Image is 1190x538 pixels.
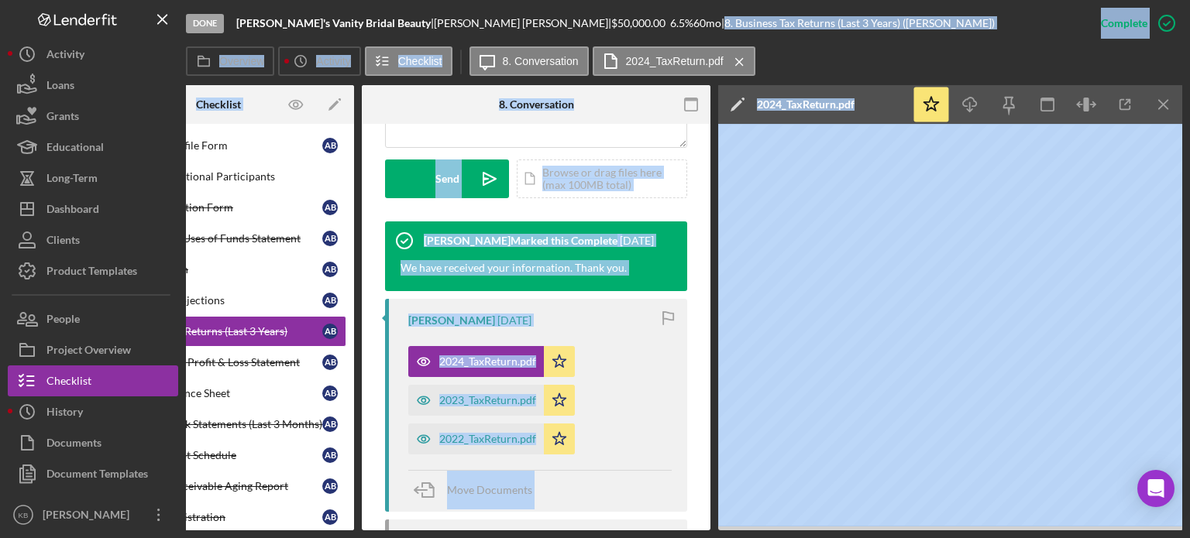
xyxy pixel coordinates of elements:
a: Educational [8,132,178,163]
div: A B [322,478,338,494]
div: Loans [46,70,74,105]
button: People [8,303,178,334]
div: Educational [46,132,104,166]
div: A B [322,386,338,401]
button: 2023_TaxReturn.pdf [408,385,575,416]
button: Product Templates [8,255,178,286]
div: People [46,303,80,338]
button: Overview [186,46,274,76]
div: Checklist [46,365,91,400]
label: 2024_TaxReturn.pdf [626,55,724,67]
a: Business PlanAB [91,254,346,285]
div: | [236,17,434,29]
div: A B [322,324,338,339]
div: Year-to-Date Profit & Loss Statement [122,356,322,368]
button: Send [385,159,509,198]
div: Grants [46,101,79,135]
div: A B [322,447,338,463]
label: Checklist [398,55,442,67]
div: Business Registration [122,511,322,523]
a: Business RegistrationAB [91,502,346,533]
div: [PERSON_NAME] Marked this Complete [424,235,617,247]
button: Loans [8,70,178,101]
a: Documents [8,427,178,458]
div: [PERSON_NAME] [39,499,139,534]
div: Long-Term [46,163,98,197]
div: Product Templates [46,255,137,290]
time: 2025-06-17 16:32 [620,235,654,247]
button: Clients [8,224,178,255]
button: 8. Conversation [469,46,589,76]
button: History [8,396,178,427]
div: Document Templates [46,458,148,493]
text: KB [19,511,29,519]
div: Open Intercom Messenger [1137,470,1175,507]
a: Year-to-Date Profit & Loss StatementAB [91,347,346,378]
div: Activity [46,39,84,74]
label: Activity [316,55,350,67]
div: 2022_TaxReturn.pdf [439,433,536,445]
a: Business Tax Returns (Last 3 Years)AB [91,316,346,347]
div: [PERSON_NAME] [PERSON_NAME] | [434,17,611,29]
div: Accounts Receivable Aging Report [122,480,322,492]
a: Sources and Uses of Funds StatementAB [91,223,346,254]
button: Move Documents [408,471,548,509]
a: Business Bank Statements (Last 3 Months)AB [91,409,346,440]
div: Clients [46,224,80,259]
div: Current Balance Sheet [122,387,322,399]
div: [PERSON_NAME] [408,314,495,327]
div: Business Bank Statements (Last 3 Months) [122,418,322,430]
div: We have received your information. Thank you. [401,260,627,276]
button: 2022_TaxReturn.pdf [408,423,575,454]
a: Document Templates [8,458,178,489]
time: 2025-05-22 23:49 [497,314,531,327]
button: 2024_TaxReturn.pdf [593,46,755,76]
button: Dashboard [8,194,178,224]
a: Business Debt ScheduleAB [91,440,346,471]
button: Activity [8,39,178,70]
a: Business Profile FormAB [91,130,346,161]
span: Move Documents [447,483,532,496]
div: A B [322,509,338,525]
a: Current Balance SheetAB [91,378,346,409]
a: Accounts Receivable Aging ReportAB [91,471,346,502]
div: Financial Projections [122,294,322,307]
button: Grants [8,101,178,132]
div: Sources and Uses of Funds Statement [122,232,322,245]
button: Activity [278,46,360,76]
div: | 8. Business Tax Returns (Last 3 Years) ([PERSON_NAME]) [721,17,995,29]
div: Checklist [196,98,241,111]
button: Long-Term [8,163,178,194]
div: 2024_TaxReturn.pdf [439,355,536,368]
div: 6.5 % [670,17,693,29]
div: 2024_TaxReturn.pdf [757,98,855,111]
div: Business Debt Schedule [122,449,322,461]
button: Checklist [8,365,178,396]
div: History [46,396,83,431]
div: Process Additional Participants [122,170,346,183]
a: Project Overview [8,334,178,365]
div: 2023_TaxReturn.pdf [439,394,536,406]
div: 60 mo [693,17,721,29]
div: A B [322,138,338,153]
label: Overview [219,55,264,67]
div: A B [322,200,338,215]
div: A B [322,262,338,277]
button: 2024_TaxReturn.pdf [408,346,575,377]
div: Project Overview [46,334,131,369]
div: Dashboard [46,194,99,228]
div: Send [435,159,459,198]
div: A B [322,355,338,370]
div: A B [322,416,338,432]
div: Business Plan [122,263,322,276]
div: Documents [46,427,101,462]
a: Process Additional Participants [91,161,346,192]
